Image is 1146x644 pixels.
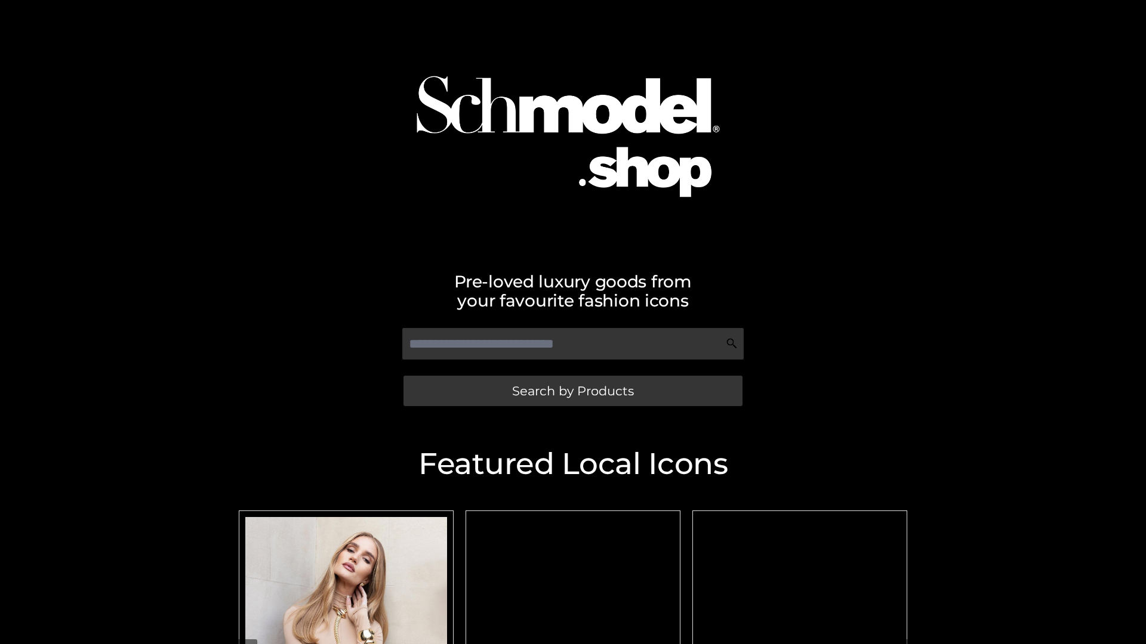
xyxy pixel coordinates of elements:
h2: Featured Local Icons​ [233,449,913,479]
img: Search Icon [726,338,738,349]
h2: Pre-loved luxury goods from your favourite fashion icons [233,272,913,310]
span: Search by Products [512,385,634,397]
a: Search by Products [403,376,743,406]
